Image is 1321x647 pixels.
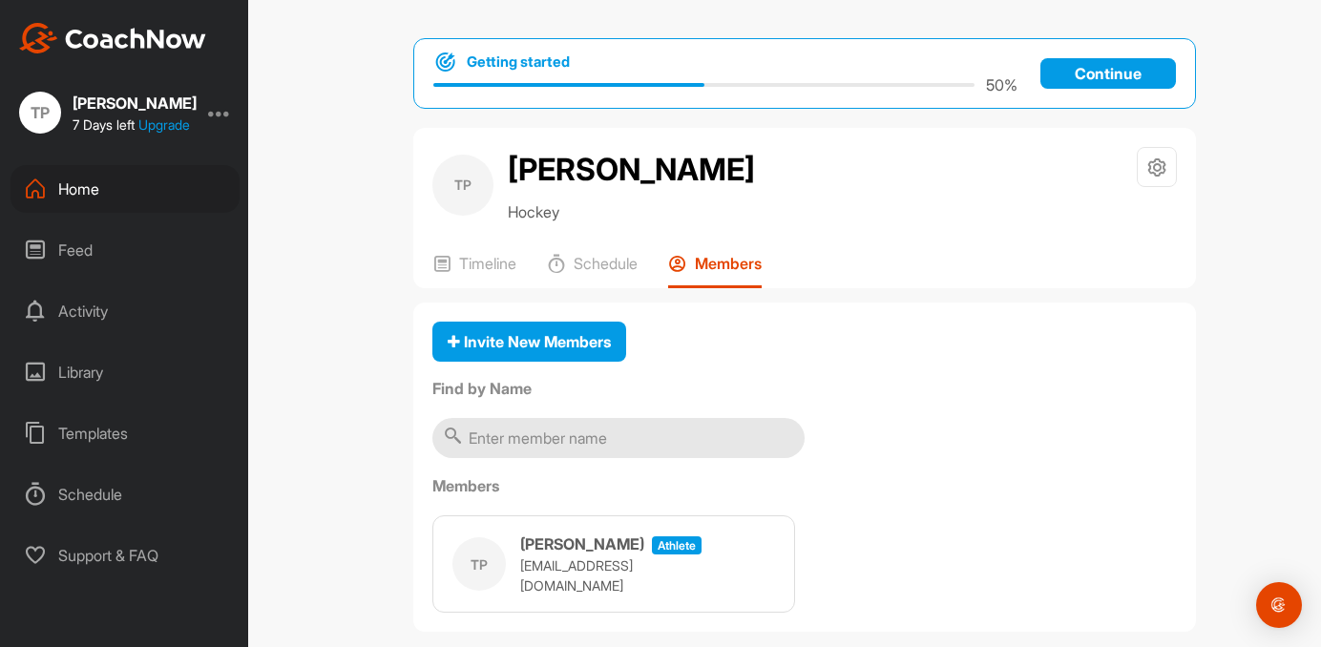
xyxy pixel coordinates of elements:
[73,95,197,111] div: [PERSON_NAME]
[432,377,1177,400] label: Find by Name
[73,116,135,133] span: 7 Days left
[508,200,755,223] p: Hockey
[433,51,457,73] img: bullseye
[432,155,493,216] div: TP
[1256,582,1302,628] div: Open Intercom Messenger
[432,474,1177,497] label: Members
[10,532,240,579] div: Support & FAQ
[520,555,711,595] p: [EMAIL_ADDRESS][DOMAIN_NAME]
[10,165,240,213] div: Home
[432,418,805,458] input: Enter member name
[695,254,762,273] p: Members
[986,73,1017,96] p: 50 %
[652,536,702,554] span: athlete
[10,409,240,457] div: Templates
[10,226,240,274] div: Feed
[508,147,755,193] h2: [PERSON_NAME]
[1040,58,1176,89] a: Continue
[448,332,611,351] span: Invite New Members
[10,287,240,335] div: Activity
[138,116,190,133] a: Upgrade
[10,470,240,518] div: Schedule
[520,532,644,555] h3: [PERSON_NAME]
[19,23,206,53] img: CoachNow
[574,254,638,273] p: Schedule
[467,52,570,73] h1: Getting started
[19,92,61,134] div: TP
[10,348,240,396] div: Library
[432,322,626,363] button: Invite New Members
[459,254,516,273] p: Timeline
[452,537,506,591] div: TP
